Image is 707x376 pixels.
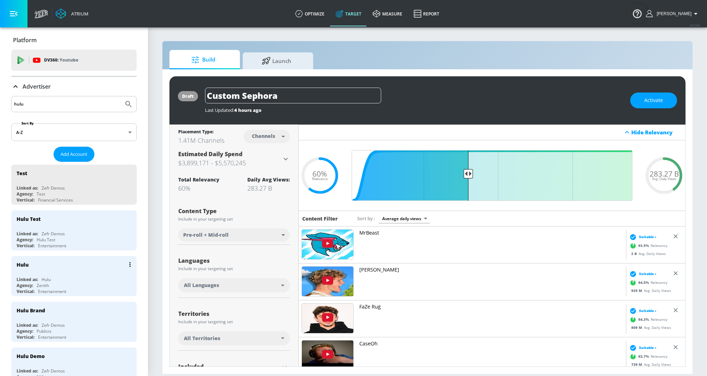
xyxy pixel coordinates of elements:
div: Linked as: [17,368,38,374]
div: Hulu BrandLinked as:Zefr DemosAgency:PublicisVertical:Entertainment [11,302,137,342]
div: Relevancy [627,277,667,288]
span: Launch [250,52,303,69]
div: Content Type [178,208,290,214]
a: FaZe Rug [359,303,623,334]
p: Advertiser [23,83,51,90]
img: UUilwZiBBfI9X6yiZRzWty8Q [302,304,353,333]
div: Avg. Daily Views [627,325,671,330]
div: A-Z [11,123,137,141]
div: 283.27 B [247,184,290,192]
img: UUnmGIkw-KdI0W5siakKPKog [302,267,353,296]
div: Include in your targeting set [178,320,290,324]
a: [PERSON_NAME] [359,266,623,297]
div: Languages [178,258,290,263]
div: Placement Type: [178,129,224,136]
span: 935 M [631,288,644,293]
div: HuluLinked as:HuluAgency:ZenithVertical:Entertainment [11,256,137,296]
div: Entertainment [38,334,66,340]
div: Hulu TestLinked as:Zefr DemosAgency:Hulu TestVertical:Entertainment [11,210,137,250]
span: Estimated Daily Spend [178,150,242,158]
a: optimize [290,1,330,26]
div: Atrium [68,11,88,17]
div: Linked as: [17,185,38,191]
input: Final Threshold [348,150,636,201]
div: TestLinked as:Zefr DemosAgency:TestVertical:Financial Services [11,165,137,205]
div: Hide Relevancy [299,125,685,140]
div: Test [37,191,45,197]
p: Platform [13,36,37,44]
span: Suitable › [639,271,656,276]
button: Add Account [54,147,94,162]
div: Suitable › [627,307,656,314]
div: Vertical: [17,243,35,249]
button: [PERSON_NAME] [646,9,700,18]
p: DV360: [44,56,78,64]
span: 739 M [631,362,644,367]
div: Test [17,170,27,177]
div: Relevancy [627,351,667,362]
div: All Territories [178,331,290,345]
div: Hide Relevancy [631,129,681,136]
span: Activate [644,96,663,105]
span: login as: rebecca.streightiff@zefr.com [654,11,692,16]
a: Target [330,1,367,26]
a: measure [367,1,408,26]
p: FaZe Rug [359,303,623,310]
div: Include in your targeting set [178,267,290,271]
div: Advertiser [11,77,137,96]
span: 4 hours ago [234,107,261,113]
p: [PERSON_NAME] [359,266,623,273]
div: Hulu Test [17,216,41,222]
span: 283.27 B [650,170,679,177]
div: Agency: [17,282,33,288]
div: Avg. Daily Views [627,288,671,293]
div: 1.41M Channels [178,136,224,145]
div: Included [178,364,279,369]
div: Zefr Demos [42,322,65,328]
span: Pre-roll + Mid-roll [183,231,229,238]
span: Build [176,51,230,68]
button: Submit Search [121,96,136,112]
div: draft [182,93,194,99]
span: All Territories [184,335,220,342]
div: Publicis [37,328,51,334]
p: Youtube [60,56,78,64]
span: v 4.24.0 [690,23,700,27]
span: Add Account [61,150,87,158]
div: DV360: Youtube [11,50,137,71]
div: Vertical: [17,288,35,294]
img: UUX6OQ3DkcsbYNE6H8uQQuVA [302,230,353,259]
h6: Content Filter [302,215,338,222]
div: Vertical: [17,334,35,340]
div: Zefr Demos [42,185,65,191]
div: Entertainment [38,288,66,294]
div: Territories [178,311,290,317]
p: CaseOh [359,340,623,347]
div: Entertainment [38,243,66,249]
div: Vertical: [17,197,35,203]
span: 92.7 % [638,354,650,359]
span: All Languages [184,282,219,289]
span: 94.3 % [638,317,650,322]
div: Agency: [17,237,33,243]
span: 93.5 % [638,243,650,248]
div: Relevancy [627,314,667,325]
p: MrBeast [359,229,623,236]
span: Relevance [312,177,328,181]
div: Linked as: [17,276,38,282]
span: Sort by [357,215,375,222]
button: Open Resource Center [627,4,647,23]
a: Atrium [56,8,88,19]
div: Hulu Brand [17,307,45,314]
div: Suitable › [627,270,656,277]
div: Linked as: [17,231,38,237]
div: Zefr Demos [42,368,65,374]
div: Agency: [17,328,33,334]
div: Avg. Daily Views [627,251,665,256]
div: Zefr Demos [42,231,65,237]
div: Suitable › [627,233,656,240]
div: Linked as: [17,322,38,328]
